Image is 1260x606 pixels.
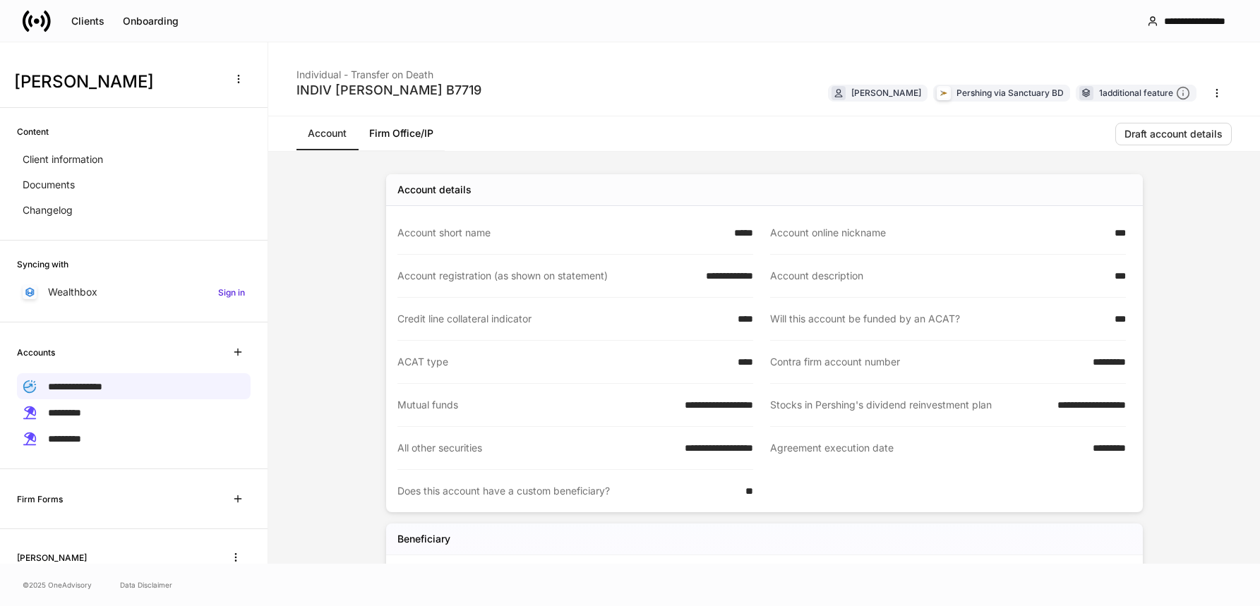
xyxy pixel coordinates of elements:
div: Onboarding [123,16,179,26]
h6: Sign in [218,286,245,299]
div: All other securities [397,441,676,455]
div: [PERSON_NAME] [851,86,921,99]
p: Wealthbox [48,285,97,299]
div: Account description [770,269,1106,283]
button: Draft account details [1115,123,1232,145]
button: Onboarding [114,10,188,32]
div: Individual - Transfer on Death [296,59,481,82]
a: WealthboxSign in [17,279,251,305]
p: Changelog [23,203,73,217]
div: Pershing via Sanctuary BD [956,86,1064,99]
div: Agreement execution date [770,441,1084,456]
div: Will this account be funded by an ACAT? [770,312,1106,326]
div: Account online nickname [770,226,1106,240]
span: © 2025 OneAdvisory [23,579,92,590]
h6: Syncing with [17,257,68,271]
h6: Accounts [17,346,55,359]
h5: Beneficiary [397,532,450,546]
a: Client information [17,147,251,172]
a: Firm Office/IP [358,116,445,150]
div: Mutual funds [397,398,676,412]
div: Contra firm account number [770,355,1084,369]
div: Draft account details [1124,129,1223,139]
div: INDIV [PERSON_NAME] B7719 [296,82,481,99]
div: Account registration (as shown on statement) [397,269,697,283]
div: ACAT type [397,355,729,369]
div: Stocks in Pershing's dividend reinvestment plan [770,398,1049,412]
div: Account short name [397,226,726,240]
p: Client information [23,152,103,166]
div: Account details [397,183,472,197]
h6: [PERSON_NAME] [17,551,87,564]
a: Account [296,116,358,150]
div: 1 additional feature [1099,86,1190,101]
a: Data Disclaimer [120,579,172,590]
div: Credit line collateral indicator [397,312,729,326]
h3: [PERSON_NAME] [14,71,218,93]
div: Does this account have a custom beneficiary? [397,484,737,498]
h6: Content [17,125,49,138]
div: Clients [71,16,104,26]
a: Documents [17,172,251,198]
button: Clients [62,10,114,32]
h6: Firm Forms [17,492,63,506]
a: Changelog [17,198,251,223]
p: Documents [23,178,75,192]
